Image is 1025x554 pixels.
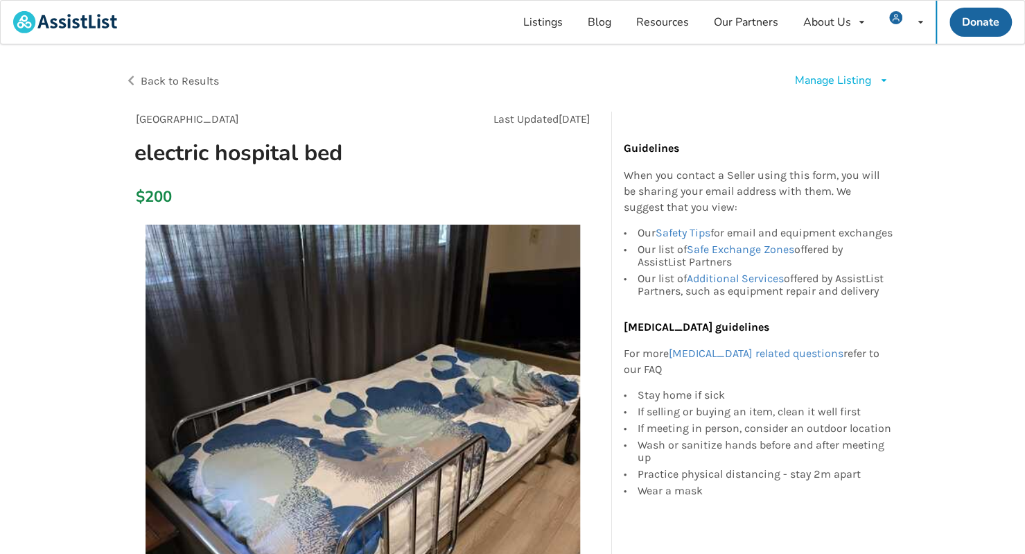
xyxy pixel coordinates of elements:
a: Safety Tips [655,226,710,239]
div: Manage Listing [794,73,870,89]
a: Additional Services [686,272,783,285]
span: Back to Results [141,74,219,87]
p: When you contact a Seller using this form, you will be sharing your email address with them. We s... [623,168,893,216]
a: Listings [511,1,575,44]
div: About Us [803,17,851,28]
b: Guidelines [623,141,678,155]
div: $200 [136,187,143,207]
a: Resources [624,1,701,44]
b: [MEDICAL_DATA] guidelines [623,320,769,334]
div: If meeting in person, consider an outdoor location [637,420,893,437]
div: Wash or sanitize hands before and after meeting up [637,437,893,466]
div: Our for email and equipment exchanges [637,227,893,241]
a: [MEDICAL_DATA] related questions [668,347,843,360]
a: Our Partners [701,1,791,44]
div: Our list of offered by AssistList Partners, such as equipment repair and delivery [637,270,893,297]
div: Stay home if sick [637,389,893,404]
div: If selling or buying an item, clean it well first [637,404,893,420]
div: Wear a mask [637,483,893,497]
img: assistlist-logo [13,11,117,33]
img: user icon [889,11,902,24]
a: Safe Exchange Zones [686,243,794,256]
h1: electric hospital bed [123,139,451,167]
a: Donate [949,8,1012,37]
p: For more refer to our FAQ [623,346,893,378]
span: Last Updated [493,112,558,125]
a: Blog [575,1,624,44]
span: [DATE] [558,112,590,125]
span: [GEOGRAPHIC_DATA] [136,112,239,125]
div: Our list of offered by AssistList Partners [637,241,893,270]
div: Practice physical distancing - stay 2m apart [637,466,893,483]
